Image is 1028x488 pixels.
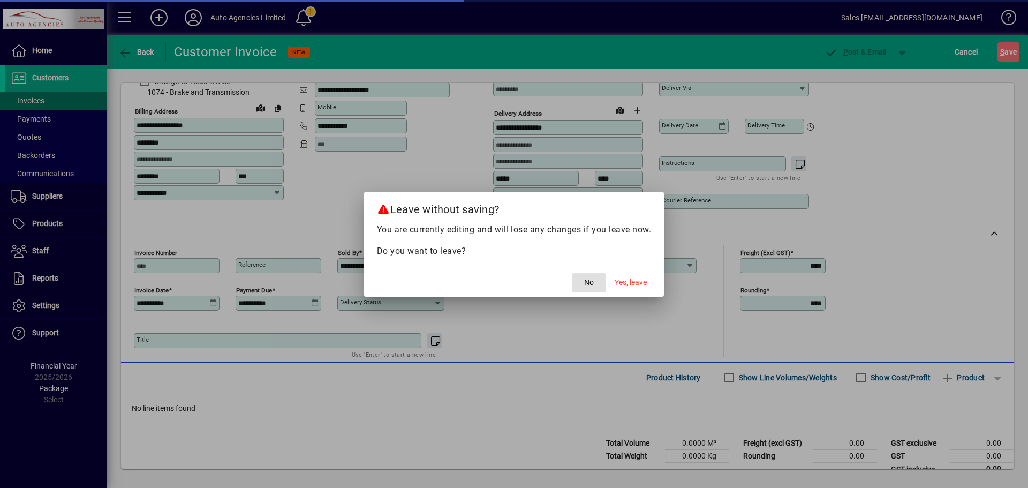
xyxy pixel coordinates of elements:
[610,273,651,292] button: Yes, leave
[377,223,652,236] p: You are currently editing and will lose any changes if you leave now.
[615,277,647,288] span: Yes, leave
[377,245,652,258] p: Do you want to leave?
[584,277,594,288] span: No
[572,273,606,292] button: No
[364,192,664,223] h2: Leave without saving?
